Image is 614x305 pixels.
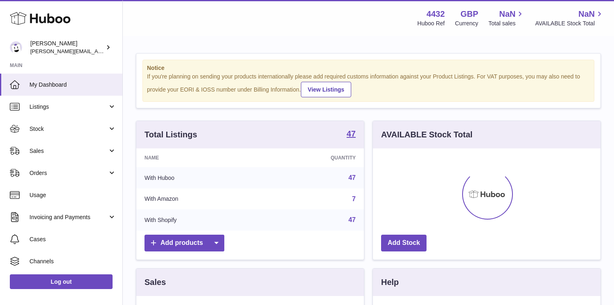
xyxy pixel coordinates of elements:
a: Add products [144,235,224,251]
td: With Huboo [136,167,261,188]
h3: AVAILABLE Stock Total [381,129,472,140]
div: [PERSON_NAME] [30,40,104,55]
td: With Amazon [136,188,261,210]
a: 47 [348,174,356,181]
div: If you're planning on sending your products internationally please add required customs informati... [147,73,590,97]
a: 47 [347,130,356,139]
h3: Sales [144,277,166,288]
h3: Help [381,277,399,288]
strong: Notice [147,64,590,72]
span: Stock [29,125,108,133]
th: Name [136,148,261,167]
span: Invoicing and Payments [29,213,108,221]
span: Orders [29,169,108,177]
span: AVAILABLE Stock Total [535,20,604,27]
td: With Shopify [136,209,261,231]
a: Log out [10,274,113,289]
div: Huboo Ref [418,20,445,27]
a: NaN AVAILABLE Stock Total [535,9,604,27]
span: Usage [29,191,116,199]
a: Add Stock [381,235,427,251]
th: Quantity [261,148,364,167]
h3: Total Listings [144,129,197,140]
span: [PERSON_NAME][EMAIL_ADDRESS][DOMAIN_NAME] [30,48,164,54]
strong: 47 [347,130,356,138]
span: Sales [29,147,108,155]
span: Channels [29,258,116,265]
div: Currency [455,20,479,27]
span: NaN [499,9,515,20]
strong: GBP [460,9,478,20]
span: Total sales [488,20,525,27]
span: Listings [29,103,108,111]
span: My Dashboard [29,81,116,89]
span: Cases [29,235,116,243]
span: NaN [578,9,595,20]
a: 7 [352,195,356,202]
a: 47 [348,216,356,223]
a: NaN Total sales [488,9,525,27]
img: akhil@amalachai.com [10,41,22,54]
a: View Listings [301,82,351,97]
strong: 4432 [427,9,445,20]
